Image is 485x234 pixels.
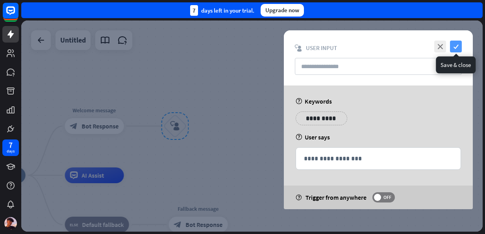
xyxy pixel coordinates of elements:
span: Trigger from anywhere [305,193,367,201]
span: OFF [381,194,393,201]
a: 7 days [2,139,19,156]
div: Upgrade now [261,4,304,17]
i: block_user_input [295,45,302,52]
div: User says [296,133,461,141]
i: help [296,134,302,140]
div: 7 [190,5,198,16]
div: Keywords [296,97,461,105]
button: Open LiveChat chat widget [6,3,30,27]
div: days left in your trial. [190,5,254,16]
i: close [434,41,446,52]
div: 7 [9,141,13,149]
i: help [296,195,302,201]
i: check [450,41,462,52]
i: help [296,98,302,104]
span: User Input [306,44,337,52]
div: days [7,149,15,154]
